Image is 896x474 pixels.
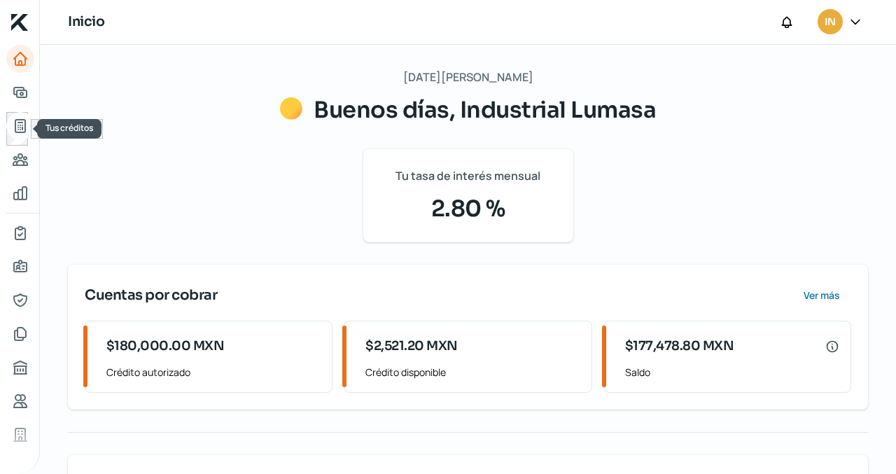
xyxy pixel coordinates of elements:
span: Saldo [625,363,839,381]
h1: Inicio [68,12,104,32]
span: Ver más [804,291,840,300]
span: Tu tasa de interés mensual [395,166,540,186]
span: $2,521.20 MXN [365,337,458,356]
a: Mi contrato [6,219,34,247]
a: Buró de crédito [6,354,34,382]
span: IN [825,14,835,31]
button: Ver más [792,281,851,309]
a: Documentos [6,320,34,348]
span: Buenos días, Industrial Lumasa [314,96,656,124]
span: $177,478.80 MXN [625,337,734,356]
a: Representantes [6,286,34,314]
span: 2.80 % [380,192,556,225]
a: Inicio [6,45,34,73]
img: Saludos [280,97,302,120]
a: Mis finanzas [6,179,34,207]
span: Crédito disponible [365,363,580,381]
span: [DATE][PERSON_NAME] [403,67,533,88]
a: Adelantar facturas [6,78,34,106]
span: Crédito autorizado [106,363,321,381]
a: Pago a proveedores [6,146,34,174]
a: Industria [6,421,34,449]
span: $180,000.00 MXN [106,337,225,356]
a: Información general [6,253,34,281]
a: Referencias [6,387,34,415]
span: Cuentas por cobrar [85,285,217,306]
span: Tus créditos [45,122,93,134]
a: Tus créditos [6,112,34,140]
